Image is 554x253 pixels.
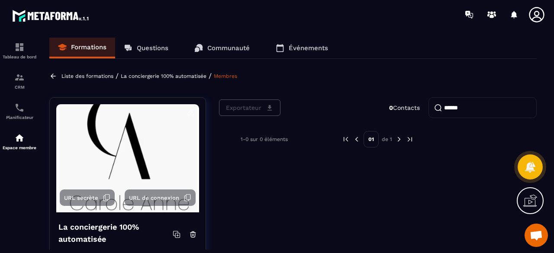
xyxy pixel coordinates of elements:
[241,136,288,142] p: 1-0 sur 0 éléments
[60,189,115,206] button: URL secrète
[56,104,199,212] img: background
[389,104,393,111] strong: 0
[2,126,37,157] a: automationsautomationsEspace membre
[389,104,420,111] p: Contacts
[121,73,206,79] a: La conciergerie 100% automatisée
[289,44,328,52] p: Événements
[353,135,361,143] img: prev
[115,38,177,58] a: Questions
[116,72,119,80] span: /
[186,38,258,58] a: Communauté
[395,135,403,143] img: next
[14,133,25,143] img: automations
[267,38,337,58] a: Événements
[61,73,113,79] a: Liste des formations
[71,43,106,51] p: Formations
[2,96,37,126] a: schedulerschedulerPlanificateur
[125,189,196,206] button: URL de connexion
[406,135,414,143] img: next
[2,54,37,59] p: Tableau de bord
[58,221,173,245] h4: La conciergerie 100% automatisée
[64,195,98,201] span: URL secrète
[214,73,237,79] a: Membres
[12,8,90,23] img: logo
[14,72,25,83] img: formation
[525,224,548,247] a: Ouvrir le chat
[209,72,212,80] span: /
[2,66,37,96] a: formationformationCRM
[137,44,168,52] p: Questions
[2,145,37,150] p: Espace membre
[49,38,115,58] a: Formations
[382,136,392,143] p: de 1
[2,115,37,120] p: Planificateur
[14,102,25,113] img: scheduler
[2,85,37,90] p: CRM
[129,195,179,201] span: URL de connexion
[364,131,379,147] p: 01
[207,44,250,52] p: Communauté
[342,135,350,143] img: prev
[14,42,25,52] img: formation
[2,35,37,66] a: formationformationTableau de bord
